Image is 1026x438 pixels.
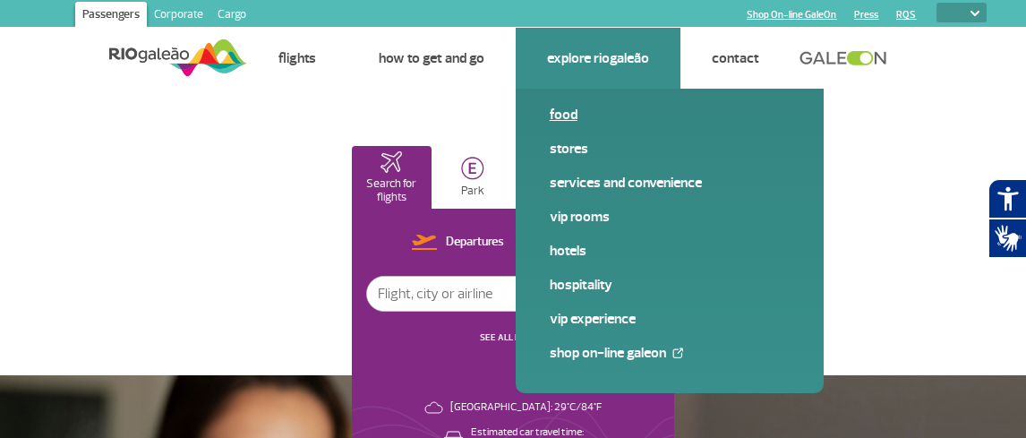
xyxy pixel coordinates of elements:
[550,275,790,295] a: Hospitality
[210,2,253,30] a: Cargo
[988,179,1026,219] button: Abrir recursos assistivos.
[550,241,790,261] a: Hotels
[672,348,683,358] img: External Link Icon
[380,151,402,173] img: airplaneHomeActive.svg
[514,146,594,209] button: VIP Lounge
[147,2,210,30] a: Corporate
[75,2,147,30] a: Passengers
[480,331,547,343] a: SEE ALL FLIGHTS
[367,277,613,311] input: Flight, city or airline
[446,234,504,251] p: Departures
[896,9,916,21] a: RQS
[361,177,423,204] p: Search for flights
[475,331,552,345] button: SEE ALL FLIGHTS
[712,49,759,67] a: Contact
[278,49,316,67] a: Flights
[747,9,836,21] a: Shop On-line GaleOn
[550,309,790,329] a: VIP Experience
[461,185,484,198] p: Park
[550,207,790,227] a: VIP Rooms
[550,173,790,193] a: Services and Convenience
[550,343,790,363] a: Shop On-line GaleOn
[988,179,1026,258] div: Plugin de acessibilidade da Hand Talk.
[450,400,602,415] p: [GEOGRAPHIC_DATA]: 29°C/84°F
[433,146,513,209] button: Park
[547,49,649,67] a: Explore RIOgaleão
[461,157,484,180] img: carParkingHome.svg
[988,219,1026,258] button: Abrir tradutor de língua de sinais.
[406,231,509,254] button: Departures
[854,9,878,21] a: Press
[550,105,790,125] a: Food
[352,146,432,209] button: Search for flights
[550,139,790,159] a: Stores
[379,49,484,67] a: How to get and go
